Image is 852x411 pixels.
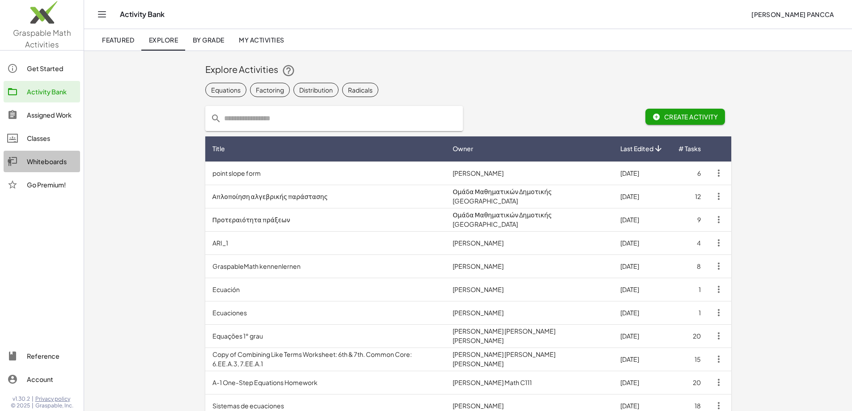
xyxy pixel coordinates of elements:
[445,208,613,231] td: Ομάδα Μαθηματικών Δημοτικής [GEOGRAPHIC_DATA]
[744,6,841,22] button: [PERSON_NAME] pancca
[4,58,80,79] a: Get Started
[445,231,613,254] td: [PERSON_NAME]
[212,144,225,153] span: Title
[35,395,73,403] a: Privacy policy
[671,208,708,231] td: 9
[653,113,718,121] span: Create Activity
[205,347,446,371] td: Copy of Combining Like Terms Worksheet: 6th & 7th. Common Core: 6.EE.A.3, 7.EE.A.1
[211,113,221,124] i: prepended action
[4,127,80,149] a: Classes
[751,10,834,18] span: [PERSON_NAME] pancca
[239,36,284,44] span: My Activities
[445,324,613,347] td: [PERSON_NAME] [PERSON_NAME] [PERSON_NAME]
[613,301,671,324] td: [DATE]
[453,144,473,153] span: Owner
[205,301,446,324] td: Ecuaciones
[4,151,80,172] a: Whiteboards
[205,254,446,278] td: GraspableMath kennenlernen
[205,63,731,77] div: Explore Activities
[27,133,76,144] div: Classes
[445,371,613,394] td: [PERSON_NAME] Math C111
[671,231,708,254] td: 4
[613,324,671,347] td: [DATE]
[613,254,671,278] td: [DATE]
[32,395,34,403] span: |
[205,208,446,231] td: Προτεραιότητα πράξεων
[4,104,80,126] a: Assigned Work
[192,36,224,44] span: By Grade
[32,402,34,409] span: |
[445,301,613,324] td: [PERSON_NAME]
[205,371,446,394] td: A-1 One-Step Equations Homework
[27,156,76,167] div: Whiteboards
[148,36,178,44] span: Explore
[299,85,333,95] div: Distribution
[445,347,613,371] td: [PERSON_NAME] [PERSON_NAME] [PERSON_NAME]
[613,208,671,231] td: [DATE]
[613,371,671,394] td: [DATE]
[211,85,241,95] div: Equations
[27,86,76,97] div: Activity Bank
[620,144,653,153] span: Last Edited
[256,85,284,95] div: Factoring
[27,374,76,385] div: Account
[613,231,671,254] td: [DATE]
[13,395,30,403] span: v1.30.2
[102,36,134,44] span: Featured
[613,161,671,185] td: [DATE]
[205,185,446,208] td: Απλοποίηση αλγεβρικής παράστασης
[4,81,80,102] a: Activity Bank
[205,324,446,347] td: Equações 1° grau
[671,278,708,301] td: 1
[613,347,671,371] td: [DATE]
[27,110,76,120] div: Assigned Work
[613,278,671,301] td: [DATE]
[671,347,708,371] td: 15
[205,231,446,254] td: ARI_1
[27,179,76,190] div: Go Premium!
[348,85,373,95] div: Radicals
[205,161,446,185] td: point slope form
[27,351,76,361] div: Reference
[645,109,725,125] button: Create Activity
[671,254,708,278] td: 8
[445,254,613,278] td: [PERSON_NAME]
[671,301,708,324] td: 1
[445,278,613,301] td: [PERSON_NAME]
[95,7,109,21] button: Toggle navigation
[671,161,708,185] td: 6
[11,402,30,409] span: © 2025
[4,369,80,390] a: Account
[671,324,708,347] td: 20
[613,185,671,208] td: [DATE]
[445,161,613,185] td: [PERSON_NAME]
[4,345,80,367] a: Reference
[13,28,71,49] span: Graspable Math Activities
[671,371,708,394] td: 20
[205,278,446,301] td: Ecuación
[671,185,708,208] td: 12
[678,144,701,153] span: # Tasks
[445,185,613,208] td: Ομάδα Μαθηματικών Δημοτικής [GEOGRAPHIC_DATA]
[27,63,76,74] div: Get Started
[35,402,73,409] span: Graspable, Inc.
